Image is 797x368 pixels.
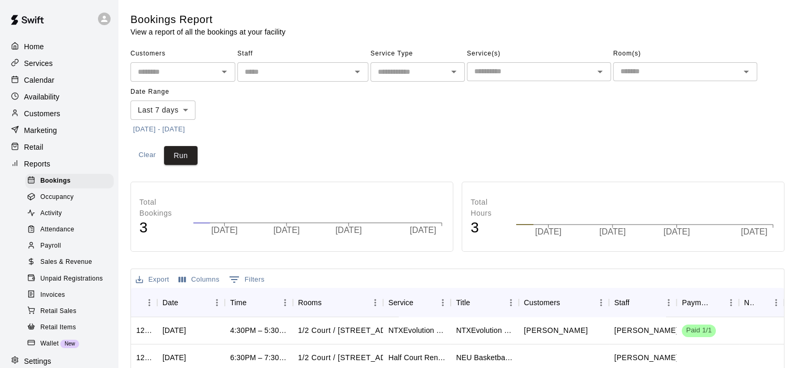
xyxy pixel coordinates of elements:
[8,39,110,54] a: Home
[322,295,336,310] button: Sort
[176,272,222,288] button: Select columns
[24,41,44,52] p: Home
[130,84,222,101] span: Date Range
[8,72,110,88] div: Calendar
[136,325,152,336] div: 1280299
[40,274,103,284] span: Unpaid Registrations
[25,222,118,238] a: Attendance
[130,121,188,138] button: [DATE] - [DATE]
[298,352,415,363] p: 1/2 Court / 1 Pickleball Court
[388,288,413,317] div: Service
[25,272,114,286] div: Unpaid Registrations
[298,288,322,317] div: Rooms
[25,190,114,205] div: Occupancy
[661,295,676,310] button: Menu
[25,288,114,303] div: Invoices
[388,325,445,336] div: NTXEvolution Private Basketball Lesson
[708,295,723,310] button: Sort
[25,336,118,352] a: WalletNew
[739,288,784,317] div: Notes
[139,197,182,219] p: Total Bookings
[24,142,43,152] p: Retail
[136,352,152,363] div: 1264268
[8,156,110,172] a: Reports
[277,295,293,310] button: Menu
[335,226,362,235] tspan: [DATE]
[24,58,53,69] p: Services
[139,219,182,237] h4: 3
[682,326,716,336] span: Paid 1/1
[24,125,57,136] p: Marketing
[40,241,61,251] span: Payroll
[164,146,198,165] button: Run
[247,295,261,310] button: Sort
[451,288,518,317] div: Title
[24,356,51,366] p: Settings
[25,206,118,222] a: Activity
[130,146,164,165] button: Clear
[25,319,118,336] a: Retail Items
[599,227,626,236] tspan: [DATE]
[560,295,575,310] button: Sort
[367,295,383,310] button: Menu
[157,288,225,317] div: Date
[25,189,118,205] a: Occupancy
[40,208,62,219] span: Activity
[456,352,513,363] div: NEU Basketball Lesson
[535,227,561,236] tspan: [DATE]
[40,225,74,235] span: Attendance
[25,173,118,189] a: Bookings
[25,271,118,287] a: Unpaid Registrations
[413,295,428,310] button: Sort
[383,288,451,317] div: Service
[225,288,292,317] div: Time
[8,89,110,105] div: Availability
[629,295,644,310] button: Sort
[226,271,267,288] button: Show filters
[217,64,232,79] button: Open
[60,341,79,347] span: New
[370,46,465,62] span: Service Type
[739,64,754,79] button: Open
[24,92,60,102] p: Availability
[293,288,383,317] div: Rooms
[40,322,76,333] span: Retail Items
[25,174,114,188] div: Bookings
[471,197,505,219] p: Total Hours
[40,257,92,267] span: Sales & Revenue
[230,352,287,363] div: 6:30PM – 7:30PM
[388,352,445,363] div: Half Court Rental- Basketball
[614,352,678,363] p: Jesse Klein
[682,288,708,317] div: Payment
[25,303,118,319] a: Retail Sales
[298,325,415,336] p: 1/2 Court / 1 Pickleball Court
[230,325,287,336] div: 4:30PM – 5:30PM
[209,295,225,310] button: Menu
[230,288,246,317] div: Time
[467,46,611,62] span: Service(s)
[350,64,365,79] button: Open
[723,295,739,310] button: Menu
[8,106,110,121] div: Customers
[593,295,609,310] button: Menu
[40,306,77,317] span: Retail Sales
[25,255,114,270] div: Sales & Revenue
[470,295,485,310] button: Sort
[136,295,151,310] button: Sort
[593,64,607,79] button: Open
[446,64,461,79] button: Open
[456,288,470,317] div: Title
[8,122,110,138] a: Marketing
[131,288,157,317] div: ID
[25,320,114,335] div: Retail Items
[754,295,768,310] button: Sort
[744,288,754,317] div: Notes
[524,288,560,317] div: Customers
[178,295,193,310] button: Sort
[8,55,110,71] a: Services
[663,227,690,236] tspan: [DATE]
[162,325,186,336] div: Thu, Aug 14, 2025
[130,101,195,120] div: Last 7 days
